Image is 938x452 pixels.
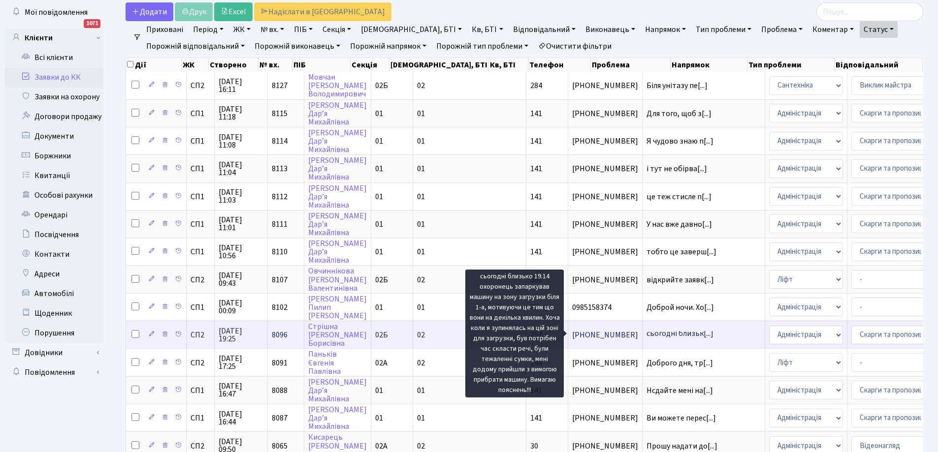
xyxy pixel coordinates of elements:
[5,87,103,107] a: Заявки на охорону
[308,238,367,266] a: [PERSON_NAME]Дар’яМихайлівна
[528,58,591,72] th: Телефон
[647,413,716,423] span: Ви можете перес[...]
[132,6,167,17] span: Додати
[219,327,263,343] span: [DATE] 19:25
[219,299,263,315] span: [DATE] 00:09
[272,246,288,257] span: 8110
[191,303,210,311] span: СП1
[375,108,383,119] span: 01
[5,166,103,185] a: Квитанції
[219,244,263,260] span: [DATE] 10:56
[5,107,103,126] a: Договори продажу
[126,58,182,72] th: Дії
[308,127,367,155] a: [PERSON_NAME]Дар’яМихайлівна
[375,358,388,368] span: 02А
[292,58,351,72] th: ПІБ
[84,19,100,28] div: 1071
[375,246,383,257] span: 01
[229,21,255,38] a: ЖК
[272,136,288,147] span: 8114
[308,72,367,99] a: Мовчан[PERSON_NAME]Володимирович
[582,21,639,38] a: Виконавець
[272,330,288,340] span: 8096
[816,2,923,21] input: Пошук...
[214,2,253,21] a: Excel
[572,137,638,145] span: [PHONE_NUMBER]
[671,58,747,72] th: Напрямок
[126,2,173,21] a: Додати
[375,80,388,91] span: 02Б
[272,108,288,119] span: 8115
[647,80,708,91] span: Біля унітазу пе[...]
[417,246,425,257] span: 01
[272,441,288,452] span: 8065
[259,58,293,72] th: № вх.
[351,58,389,72] th: Секція
[509,21,580,38] a: Відповідальний
[572,110,638,118] span: [PHONE_NUMBER]
[417,413,425,423] span: 01
[572,387,638,394] span: [PHONE_NUMBER]
[272,219,288,230] span: 8111
[357,21,466,38] a: [DEMOGRAPHIC_DATA], БТІ
[219,410,263,426] span: [DATE] 16:44
[5,362,103,382] a: Повідомлення
[647,136,713,147] span: Я чудово знаю п[...]
[191,276,210,284] span: СП2
[530,441,538,452] span: 30
[251,38,344,55] a: Порожній виконавець
[308,211,367,238] a: [PERSON_NAME]Дар’яМихайлівна
[272,385,288,396] span: 8088
[191,248,210,256] span: СП1
[375,163,383,174] span: 01
[191,110,210,118] span: СП1
[308,377,367,404] a: [PERSON_NAME]Дар’яМихайлівна
[530,163,542,174] span: 141
[25,7,88,18] span: Мої повідомлення
[375,385,383,396] span: 01
[465,270,564,397] div: сьогодні близько 19.14 охоронець запаркував машину на зону загрузки біля 1-а, мотивуючи це тим що...
[191,137,210,145] span: СП1
[219,355,263,370] span: [DATE] 17:25
[530,80,542,91] span: 284
[5,185,103,205] a: Особові рахунки
[319,21,355,38] a: Секція
[182,58,209,72] th: ЖК
[191,414,210,422] span: СП1
[835,58,923,72] th: Відповідальний
[647,108,712,119] span: Для того, щоб з[...]
[489,58,528,72] th: Кв, БТІ
[647,246,716,257] span: тобто це заверш[...]
[647,219,712,230] span: У нас вже давно[...]
[417,358,425,368] span: 02
[530,108,542,119] span: 141
[5,244,103,264] a: Контакти
[290,21,317,38] a: ПІБ
[5,284,103,303] a: Автомобілі
[860,21,898,38] a: Статус
[417,330,425,340] span: 02
[142,38,249,55] a: Порожній відповідальний
[572,193,638,201] span: [PHONE_NUMBER]
[375,413,383,423] span: 01
[219,133,263,149] span: [DATE] 11:08
[530,246,542,257] span: 141
[191,82,210,90] span: СП2
[191,165,210,173] span: СП1
[647,328,713,339] span: сьогодні близьк[...]
[219,161,263,177] span: [DATE] 11:04
[219,78,263,93] span: [DATE] 16:11
[757,21,807,38] a: Проблема
[417,163,425,174] span: 01
[572,331,638,339] span: [PHONE_NUMBER]
[530,219,542,230] span: 141
[5,2,103,22] a: Мої повідомлення1071
[191,442,210,450] span: СП2
[572,303,638,311] span: 0985158374
[191,387,210,394] span: СП1
[572,248,638,256] span: [PHONE_NUMBER]
[530,413,542,423] span: 141
[572,82,638,90] span: [PHONE_NUMBER]
[189,21,227,38] a: Період
[468,21,507,38] a: Кв, БТІ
